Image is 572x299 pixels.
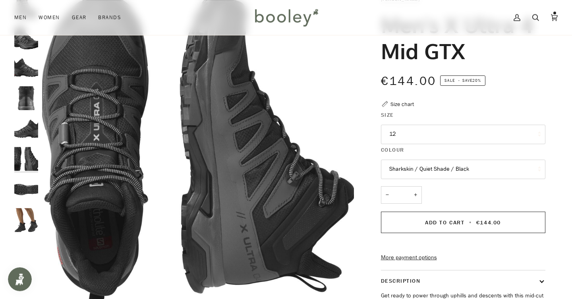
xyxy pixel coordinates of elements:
[14,208,38,232] img: Salomon Men's X Ultra 4 Mid GTX Black / Magnet / Pearl Blue - Booley Galway
[425,219,464,226] span: Add to Cart
[381,186,394,204] button: −
[39,14,60,21] span: Women
[409,186,422,204] button: +
[381,160,545,179] button: Sharkskin / Quiet Shade / Black
[444,77,454,83] span: Sale
[390,100,414,108] div: Size chart
[467,219,474,226] span: •
[14,117,38,141] img: Salomon Men's X Ultra 4 Mid GTX Black / Magnet / Pearl Blue - Booley Galway
[440,75,485,86] span: Save
[381,73,437,89] span: €144.00
[381,212,545,233] button: Add to Cart • €144.00
[456,77,462,83] em: •
[14,177,38,201] img: Salomon Men's X Ultra 4 Mid GTX Black / Magnet / Pearl Blue - Booley Galway
[98,14,121,21] span: Brands
[476,219,501,226] span: €144.00
[14,86,38,110] img: Salomon Men's X Ultra 4 Mid GTX Black / Magnet / Pearl Blue - Booley Galway
[8,267,32,291] iframe: Button to open loyalty program pop-up
[251,6,321,29] img: Booley
[72,14,87,21] span: Gear
[472,77,481,83] span: 20%
[381,12,539,64] h1: Men's X Ultra 4 Mid GTX
[14,14,27,21] span: Men
[14,25,38,49] img: Salomon Men's X Ultra 4 Mid GTX Black / Magnet / Pearl Blue - Booley Galway
[381,146,404,154] span: Colour
[381,253,545,262] a: More payment options
[381,186,422,204] input: Quantity
[381,111,394,119] span: Size
[14,56,38,79] img: Salomon Men's X Ultra 4 Mid GTX Black / Magnet / Pearl Blue - Booley Galway
[14,147,38,171] img: Salomon Men's X Ultra 4 Mid GTX Black / Magnet / Pearl Blue - Booley Galway
[381,125,545,144] button: 12
[381,270,545,291] button: Description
